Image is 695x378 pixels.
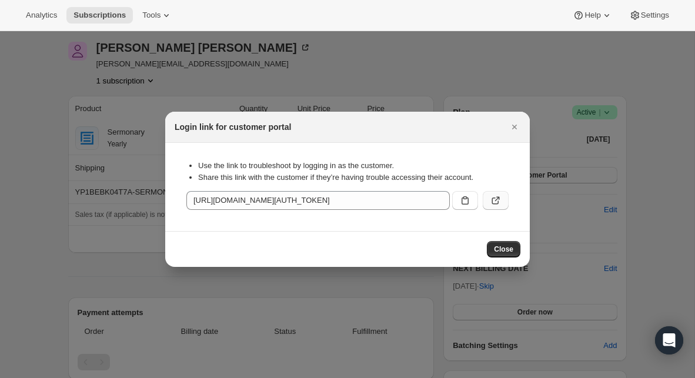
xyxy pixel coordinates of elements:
[506,119,523,135] button: Close
[142,11,161,20] span: Tools
[26,11,57,20] span: Analytics
[622,7,676,24] button: Settings
[487,241,520,257] button: Close
[566,7,619,24] button: Help
[135,7,179,24] button: Tools
[584,11,600,20] span: Help
[655,326,683,354] div: Open Intercom Messenger
[641,11,669,20] span: Settings
[19,7,64,24] button: Analytics
[175,121,291,133] h2: Login link for customer portal
[198,160,509,172] li: Use the link to troubleshoot by logging in as the customer.
[73,11,126,20] span: Subscriptions
[66,7,133,24] button: Subscriptions
[198,172,509,183] li: Share this link with the customer if they’re having trouble accessing their account.
[494,245,513,254] span: Close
